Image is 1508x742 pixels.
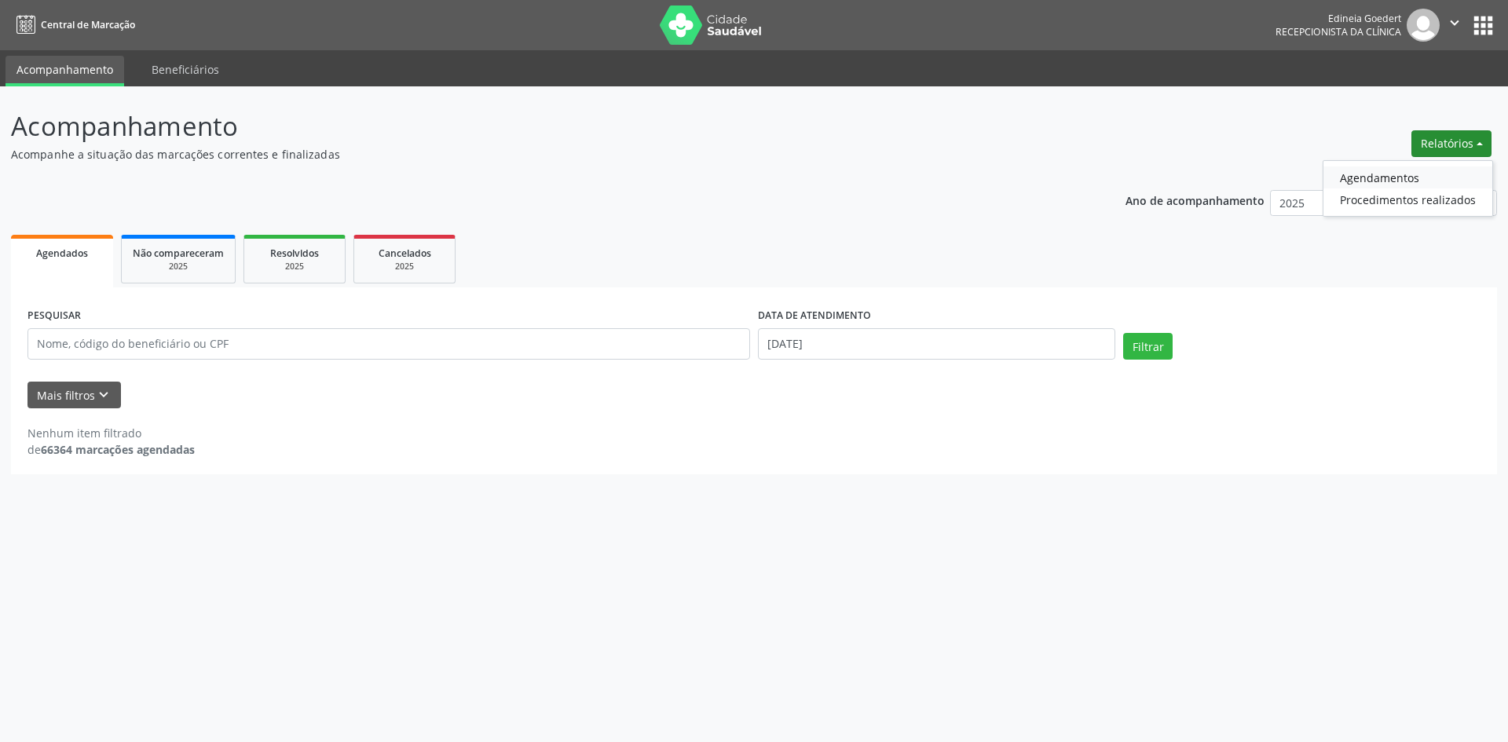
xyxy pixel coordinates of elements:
div: 2025 [365,261,444,272]
span: Não compareceram [133,247,224,260]
button: Mais filtroskeyboard_arrow_down [27,382,121,409]
strong: 66364 marcações agendadas [41,442,195,457]
div: Edineia Goedert [1276,12,1401,25]
span: Recepcionista da clínica [1276,25,1401,38]
div: 2025 [255,261,334,272]
a: Beneficiários [141,56,230,83]
button: Filtrar [1123,333,1173,360]
div: de [27,441,195,458]
div: 2025 [133,261,224,272]
span: Cancelados [379,247,431,260]
a: Acompanhamento [5,56,124,86]
ul: Relatórios [1323,160,1493,217]
button:  [1440,9,1470,42]
a: Central de Marcação [11,12,135,38]
input: Nome, código do beneficiário ou CPF [27,328,750,360]
span: Central de Marcação [41,18,135,31]
i: keyboard_arrow_down [95,386,112,404]
span: Agendados [36,247,88,260]
button: Relatórios [1411,130,1492,157]
a: Agendamentos [1323,166,1492,188]
label: DATA DE ATENDIMENTO [758,304,871,328]
a: Procedimentos realizados [1323,188,1492,210]
p: Ano de acompanhamento [1126,190,1265,210]
span: Resolvidos [270,247,319,260]
p: Acompanhe a situação das marcações correntes e finalizadas [11,146,1051,163]
p: Acompanhamento [11,107,1051,146]
i:  [1446,14,1463,31]
button: apps [1470,12,1497,39]
input: Selecione um intervalo [758,328,1115,360]
img: img [1407,9,1440,42]
div: Nenhum item filtrado [27,425,195,441]
label: PESQUISAR [27,304,81,328]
